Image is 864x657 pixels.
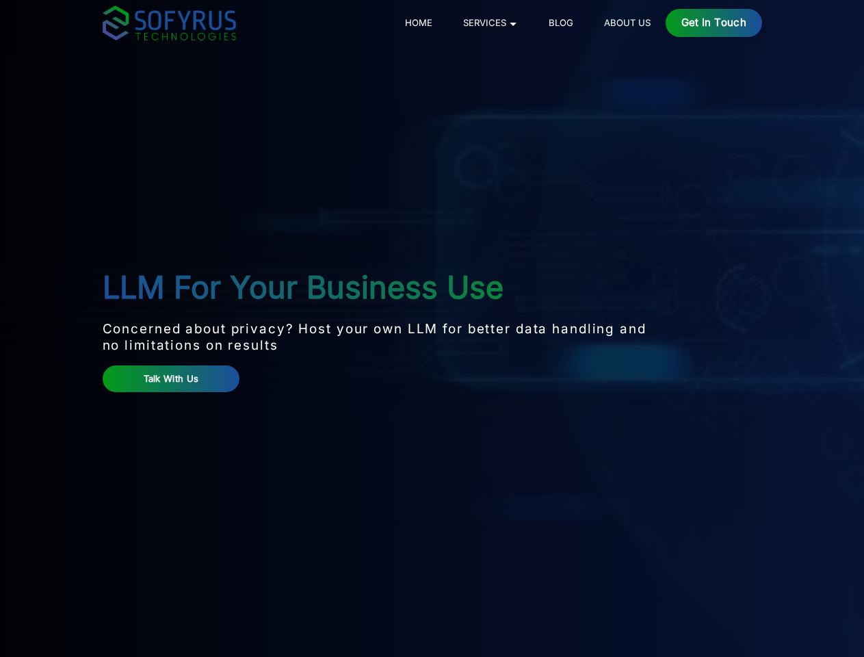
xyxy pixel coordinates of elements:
a: Services 🞃 [458,14,523,31]
a: Get in Touch [666,9,762,37]
p: Concerned about privacy? Host your own LLM for better data handling and no limitations on results [103,321,652,354]
a: Home [400,14,437,31]
a: Blog [543,14,578,31]
a: About Us [599,14,655,31]
img: sofyrus [103,5,236,40]
a: Talk With Us [103,365,240,392]
h1: LLM For Your Business Use [103,270,652,305]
